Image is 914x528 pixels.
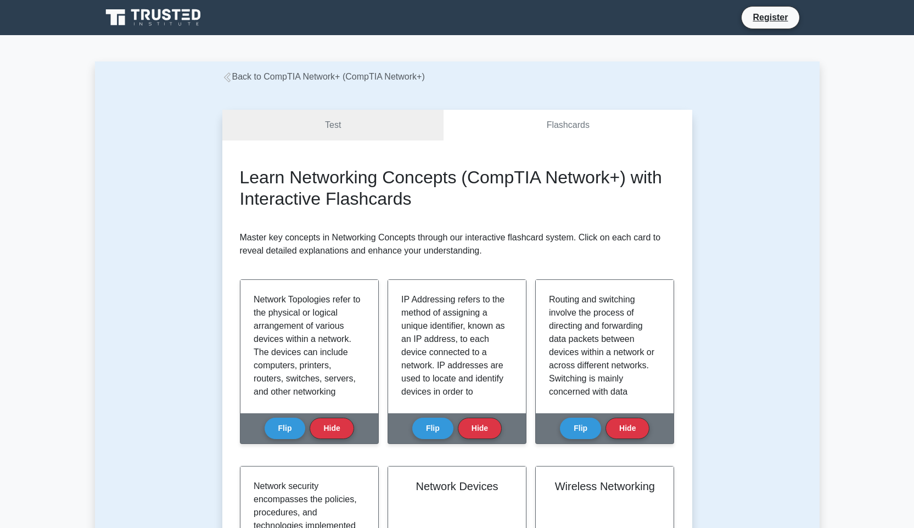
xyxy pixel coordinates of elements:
[746,10,794,24] a: Register
[444,110,692,141] a: Flashcards
[549,480,660,493] h2: Wireless Networking
[412,418,453,439] button: Flip
[401,480,513,493] h2: Network Devices
[310,418,354,439] button: Hide
[560,418,601,439] button: Flip
[222,110,444,141] a: Test
[240,231,675,257] p: Master key concepts in Networking Concepts through our interactive flashcard system. Click on eac...
[240,167,675,209] h2: Learn Networking Concepts (CompTIA Network+) with Interactive Flashcards
[605,418,649,439] button: Hide
[222,72,425,81] a: Back to CompTIA Network+ (CompTIA Network+)
[458,418,502,439] button: Hide
[265,418,306,439] button: Flip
